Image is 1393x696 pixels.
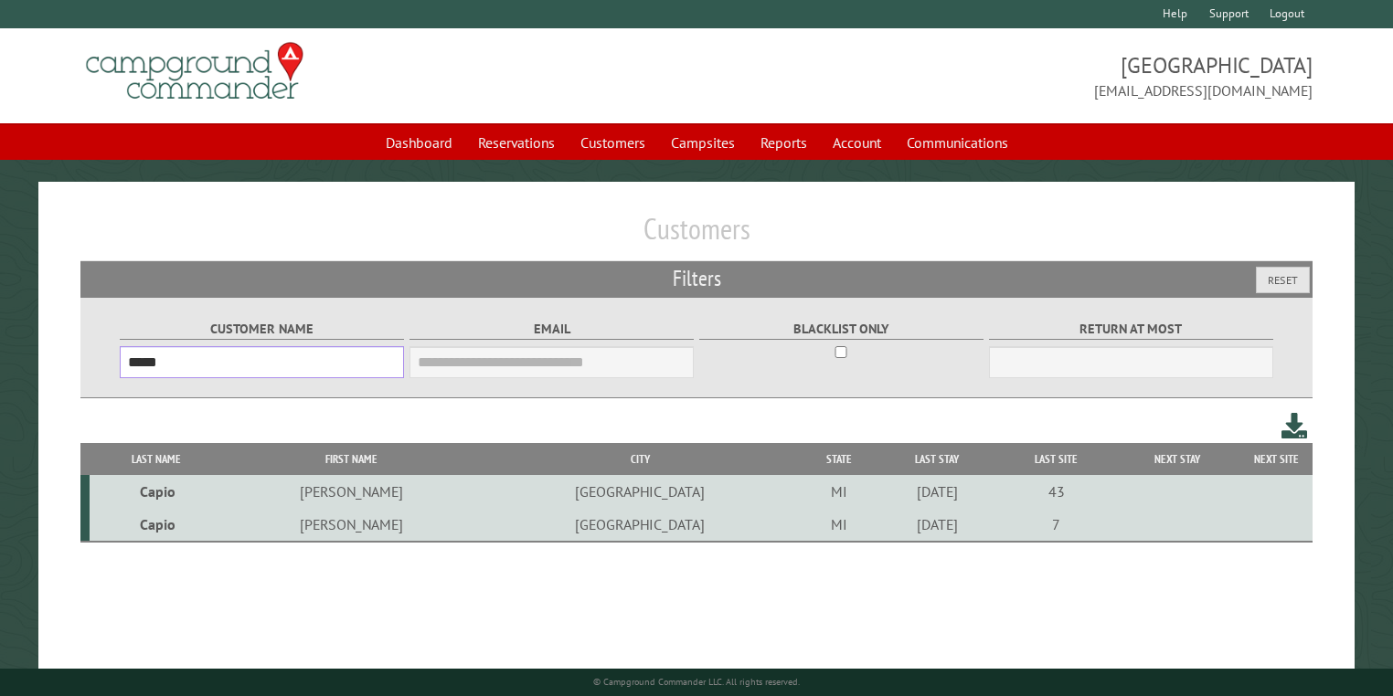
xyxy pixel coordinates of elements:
[800,508,877,542] td: MI
[480,443,800,475] th: City
[989,319,1273,340] label: Return at most
[822,125,892,160] a: Account
[375,125,463,160] a: Dashboard
[90,508,223,542] td: Capio
[480,508,800,542] td: [GEOGRAPHIC_DATA]
[1239,443,1313,475] th: Next Site
[997,443,1115,475] th: Last Site
[750,125,818,160] a: Reports
[80,36,309,107] img: Campground Commander
[1115,443,1239,475] th: Next Stay
[569,125,656,160] a: Customers
[660,125,746,160] a: Campsites
[997,475,1115,508] td: 43
[593,676,800,688] small: © Campground Commander LLC. All rights reserved.
[80,211,1313,261] h1: Customers
[222,508,480,542] td: [PERSON_NAME]
[877,443,997,475] th: Last Stay
[222,443,480,475] th: First Name
[90,443,223,475] th: Last Name
[880,515,994,533] div: [DATE]
[467,125,566,160] a: Reservations
[800,443,877,475] th: State
[80,261,1313,296] h2: Filters
[120,319,404,340] label: Customer Name
[1256,267,1310,293] button: Reset
[480,475,800,508] td: [GEOGRAPHIC_DATA]
[880,482,994,501] div: [DATE]
[696,50,1313,101] span: [GEOGRAPHIC_DATA] [EMAIL_ADDRESS][DOMAIN_NAME]
[699,319,984,340] label: Blacklist only
[90,475,223,508] td: Capio
[222,475,480,508] td: [PERSON_NAME]
[896,125,1019,160] a: Communications
[800,475,877,508] td: MI
[409,319,694,340] label: Email
[997,508,1115,542] td: 7
[1281,409,1308,443] a: Download this customer list (.csv)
